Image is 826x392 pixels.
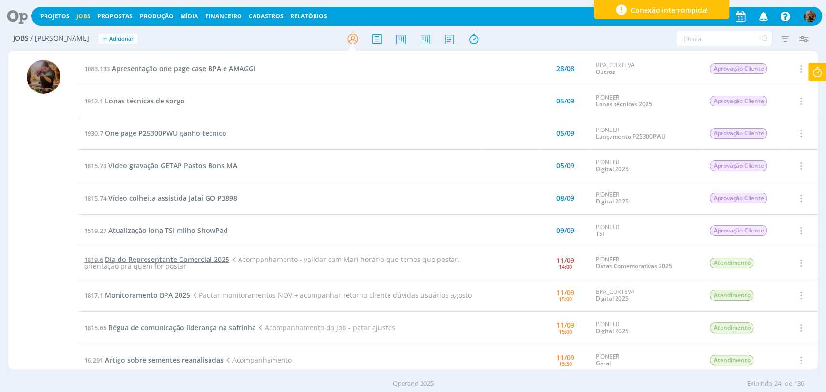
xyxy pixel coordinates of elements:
[105,129,226,138] span: One page P25300PWU ganho técnico
[84,226,228,235] a: 1519.27Atualização lona TSI milho ShowPad
[595,256,695,270] div: PIONEER
[27,60,60,94] img: A
[595,94,695,108] div: PIONEER
[84,64,110,73] span: 1083.133
[84,96,185,105] a: 1912.1Lonas técnicas de sorgo
[84,255,229,264] a: 1819.6Dia do Representante Comercial 2025
[84,291,103,300] span: 1817.1
[595,159,695,173] div: PIONEER
[710,225,767,236] span: Aprovação Cliente
[112,64,255,73] span: Apresentação one page case BPA e AMAGGI
[556,354,574,361] div: 11/09
[249,12,284,20] span: Cadastros
[595,132,665,141] a: Lançamento P25300PWU
[804,10,816,22] img: A
[556,98,574,104] div: 05/09
[40,12,70,20] a: Projetos
[595,127,695,141] div: PIONEER
[595,289,695,303] div: BPA_CORTEVA
[556,322,574,329] div: 11/09
[94,13,135,20] button: Propostas
[556,290,574,296] div: 11/09
[84,255,460,271] span: Acompanhamento - validar com Mari horário que temos que postar, orientação pra quem for postar
[84,97,103,105] span: 1912.1
[794,379,804,389] span: 136
[84,64,255,73] a: 1083.133Apresentação one page case BPA e AMAGGI
[595,165,628,173] a: Digital 2025
[190,290,472,300] span: Pautar monitoramentos NOV + acompanhar retorno cliente dúvidas usuários agosto
[631,5,708,15] span: Conexão interrompida!
[140,12,174,20] a: Produção
[84,323,106,332] span: 1815.65
[676,31,772,46] input: Busca
[785,379,792,389] span: de
[595,68,615,76] a: Outros
[710,128,767,139] span: Aprovação Cliente
[710,258,753,268] span: Atendimento
[595,327,628,335] a: Digital 2025
[84,194,106,203] span: 1815.74
[595,321,695,335] div: PIONEER
[84,129,103,138] span: 1930.7
[595,230,604,238] a: TSI
[84,129,226,138] a: 1930.7One page P25300PWU ganho técnico
[109,36,134,42] span: Adicionar
[224,355,292,364] span: Acompanhamento
[559,296,572,302] div: 15:00
[99,34,137,44] button: +Adicionar
[13,34,29,43] span: Jobs
[710,290,753,301] span: Atendimento
[202,13,245,20] button: Financeiro
[595,191,695,205] div: PIONEER
[595,359,610,367] a: Geral
[803,8,816,25] button: A
[710,63,767,74] span: Aprovação Cliente
[710,96,767,106] span: Aprovação Cliente
[556,227,574,234] div: 09/09
[556,195,574,202] div: 08/09
[205,12,242,20] a: Financeiro
[74,13,93,20] button: Jobs
[84,323,256,332] a: 1815.65Régua de comunicação liderança na safrinha
[178,13,201,20] button: Mídia
[559,329,572,334] div: 15:00
[84,355,224,364] a: 16.291Artigo sobre sementes reanalisadas
[103,34,107,44] span: +
[105,290,190,300] span: Monitoramento BPA 2025
[76,12,90,20] a: Jobs
[108,161,237,170] span: Vídeo gravação GETAP Pastos Bons MA
[105,255,229,264] span: Dia do Representante Comercial 2025
[595,262,672,270] a: Datas Comemorativas 2025
[556,65,574,72] div: 28/08
[595,353,695,367] div: PIONEER
[84,161,237,170] a: 1815.73Vídeo gravação GETAP Pastos Bons MA
[97,12,133,20] span: Propostas
[774,379,781,389] span: 24
[137,13,177,20] button: Produção
[595,100,652,108] a: Lonas técnicas 2025
[710,193,767,203] span: Aprovação Cliente
[180,12,198,20] a: Mídia
[710,160,767,171] span: Aprovação Cliente
[84,226,106,235] span: 1519.27
[595,294,628,303] a: Digital 2025
[287,13,330,20] button: Relatórios
[556,257,574,264] div: 11/09
[747,379,772,389] span: Exibindo
[105,96,185,105] span: Lonas técnicas de sorgo
[108,226,228,235] span: Atualização lona TSI milho ShowPad
[710,355,753,365] span: Atendimento
[108,193,237,203] span: Vídeo colheita assistida Jataí GO P3898
[246,13,286,20] button: Cadastros
[556,130,574,137] div: 05/09
[290,12,327,20] a: Relatórios
[30,34,89,43] span: / [PERSON_NAME]
[84,193,237,203] a: 1815.74Vídeo colheita assistida Jataí GO P3898
[595,224,695,238] div: PIONEER
[559,264,572,269] div: 14:00
[108,323,256,332] span: Régua de comunicação liderança na safrinha
[84,290,190,300] a: 1817.1Monitoramento BPA 2025
[256,323,395,332] span: Acompanhamento do job - patar ajustes
[595,62,695,76] div: BPA_CORTEVA
[595,197,628,205] a: Digital 2025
